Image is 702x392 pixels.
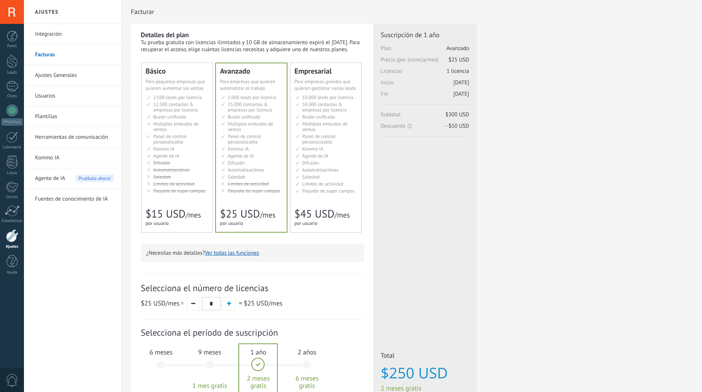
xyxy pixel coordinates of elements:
span: 25.000 contactos & empresas por licencia [228,101,272,113]
span: 1 mes gratis [190,382,230,389]
span: - $50 USD [446,123,469,130]
span: Inicio [381,79,469,91]
span: Salesbot [302,174,320,180]
span: Plan [381,45,469,56]
a: Fuentes de conocimiento de IA [35,189,114,209]
span: Límites de actividad [153,181,195,187]
span: Múltiples embudos de ventas [228,121,273,133]
span: $300 USD [446,111,469,118]
span: /mes [244,299,282,307]
div: Listas [1,171,23,176]
li: Integración [24,24,121,45]
div: Chats [1,94,23,99]
span: /mes [185,210,201,220]
span: Buzón unificado [153,114,186,120]
span: 9 meses [190,348,230,356]
span: Subtotal [381,111,469,123]
span: Salesbot [153,174,171,180]
a: Usuarios [35,86,114,106]
p: ¿Necesitas más detalles? [146,250,359,257]
a: Agente de IA Pruébalo ahora! [35,168,114,189]
span: /mes [141,299,185,307]
span: Difusión [153,160,170,166]
span: Selecciona el período de suscripción [141,327,364,338]
span: Panel de control personalizable [302,133,336,145]
span: Agente de IA [35,168,65,189]
span: por usuario [146,220,169,226]
span: $25 USD [448,56,469,63]
span: Precio (por licencia/mes) [381,56,469,68]
div: Estadísticas [1,219,23,223]
div: Básico [146,67,208,75]
span: 2 años [287,348,327,356]
span: Kommo IA [153,146,174,152]
span: Límites de actividad [302,181,343,187]
span: $25 USD [141,299,165,307]
a: Plantillas [35,106,114,127]
span: por usuario [220,220,243,226]
span: Agente de IA [228,153,254,159]
span: Múltiples embudos de ventas [153,121,199,133]
span: 50.000 contactos & empresas por licencia [302,101,346,113]
div: Ajustes [1,244,23,249]
span: Total [381,351,469,362]
span: 12.500 contactos & empresas por licencia [153,101,198,113]
span: Agente de IA [302,153,328,159]
div: Panel [1,44,23,49]
span: Kommo IA [228,146,249,152]
li: Plantillas [24,106,121,127]
span: Automatizaciónes [228,167,264,173]
span: Selecciona el número de licencias [141,282,364,294]
span: Salesbot [228,174,245,180]
span: 2 meses gratis [238,375,278,389]
span: 5.000 leads por licencia [228,94,276,100]
span: Panel de control personalizable [153,133,187,145]
span: Paquete de super campos [228,188,280,194]
span: $250 USD [381,365,469,381]
span: Paquete de super campos [153,188,206,194]
span: [DATE] [453,79,469,86]
li: Kommo IA [24,148,121,168]
span: 10.000 leads por licencia [302,94,353,100]
span: Facturar [131,8,154,15]
div: WhatsApp [1,119,22,126]
div: Tu prueba gratuita con licencias ilimitados y 10 GB de almacenamiento expiró el [DATE]. Para recu... [141,39,364,53]
span: Automatizaciónes [153,167,190,173]
span: Licencias [381,68,469,79]
a: Ajustes Generales [35,65,114,86]
span: Avanzado [447,45,469,52]
a: Facturas [35,45,114,65]
div: Avanzado [220,67,283,75]
span: $15 USD [146,207,185,221]
span: 1 año [238,348,278,356]
li: Herramientas de comunicación [24,127,121,148]
span: Automatizaciónes [302,167,339,173]
span: Para pequeñas empresas que quieren aumentar las ventas [146,78,205,91]
div: Correo [1,195,23,199]
span: Límites de actividad [228,181,269,187]
span: por usuario [294,220,318,226]
li: Ajustes Generales [24,65,121,86]
a: Integración [35,24,114,45]
span: Fin [381,91,469,102]
span: Buzón unificado [302,114,335,120]
div: Ayuda [1,270,23,275]
span: Difusión [228,160,245,166]
span: 2.500 leads por licencia [153,94,202,100]
button: Ver todas las funciones [205,250,259,257]
span: /mes [334,210,350,220]
span: $45 USD [294,207,334,221]
span: Difusión [302,160,319,166]
span: Kommo IA [302,146,323,152]
span: Paquete de super campos [302,188,355,194]
div: Leads [1,70,23,75]
span: $25 USD [244,299,268,307]
li: Usuarios [24,86,121,106]
span: [DATE] [453,91,469,98]
span: Suscripción de 1 año [381,31,469,39]
span: = [239,299,242,307]
span: Buzón unificado [228,114,261,120]
span: $25 USD [220,207,260,221]
span: /mes [260,210,275,220]
div: Calendario [1,145,23,150]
